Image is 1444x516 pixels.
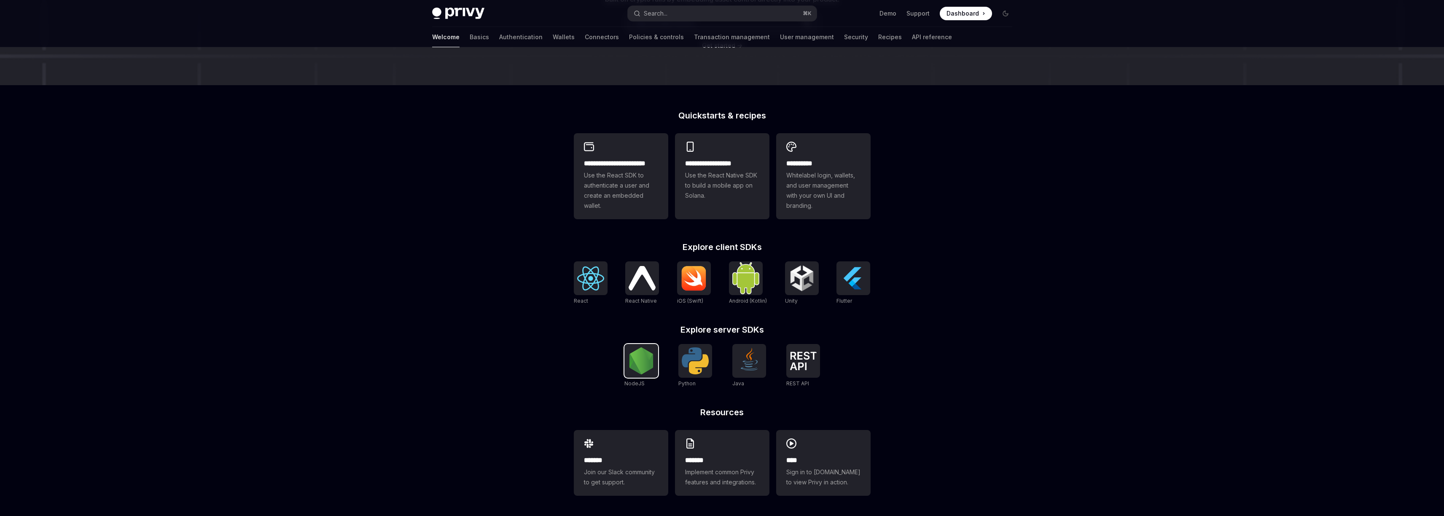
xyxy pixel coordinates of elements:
a: React NativeReact Native [625,261,659,305]
a: Recipes [878,27,902,47]
span: Android (Kotlin) [729,298,767,304]
a: **** **Join our Slack community to get support. [574,430,668,496]
a: User management [780,27,834,47]
span: Sign in to [DOMAIN_NAME] to view Privy in action. [786,467,860,487]
a: Dashboard [940,7,992,20]
a: NodeJSNodeJS [624,344,658,388]
span: Use the React Native SDK to build a mobile app on Solana. [685,170,759,201]
span: Use the React SDK to authenticate a user and create an embedded wallet. [584,170,658,211]
a: API reference [912,27,952,47]
img: React [577,266,604,290]
a: REST APIREST API [786,344,820,388]
a: UnityUnity [785,261,819,305]
button: Search...⌘K [628,6,817,21]
img: dark logo [432,8,484,19]
span: REST API [786,380,809,387]
a: PythonPython [678,344,712,388]
img: Android (Kotlin) [732,262,759,294]
a: FlutterFlutter [836,261,870,305]
div: Search... [644,8,667,19]
a: Authentication [499,27,543,47]
span: Unity [785,298,798,304]
img: iOS (Swift) [680,266,707,291]
a: Welcome [432,27,460,47]
img: REST API [790,352,817,370]
span: Flutter [836,298,852,304]
span: Java [732,380,744,387]
img: NodeJS [628,347,655,374]
span: React [574,298,588,304]
a: iOS (Swift)iOS (Swift) [677,261,711,305]
a: **** **** **** ***Use the React Native SDK to build a mobile app on Solana. [675,133,769,219]
a: Basics [470,27,489,47]
a: ****Sign in to [DOMAIN_NAME] to view Privy in action. [776,430,871,496]
h2: Resources [574,408,871,417]
a: Support [906,9,930,18]
span: Python [678,380,696,387]
a: Wallets [553,27,575,47]
span: iOS (Swift) [677,298,703,304]
h2: Explore server SDKs [574,325,871,334]
span: Implement common Privy features and integrations. [685,467,759,487]
a: JavaJava [732,344,766,388]
img: Python [682,347,709,374]
h2: Quickstarts & recipes [574,111,871,120]
h2: Explore client SDKs [574,243,871,251]
a: Demo [879,9,896,18]
a: Android (Kotlin)Android (Kotlin) [729,261,767,305]
a: Connectors [585,27,619,47]
a: Security [844,27,868,47]
button: Toggle dark mode [999,7,1012,20]
img: React Native [629,266,656,290]
span: ⌘ K [803,10,812,17]
img: Java [736,347,763,374]
img: Unity [788,265,815,292]
a: **** *****Whitelabel login, wallets, and user management with your own UI and branding. [776,133,871,219]
span: NodeJS [624,380,645,387]
img: Flutter [840,265,867,292]
span: React Native [625,298,657,304]
a: Transaction management [694,27,770,47]
a: **** **Implement common Privy features and integrations. [675,430,769,496]
a: ReactReact [574,261,608,305]
span: Dashboard [947,9,979,18]
span: Whitelabel login, wallets, and user management with your own UI and branding. [786,170,860,211]
a: Policies & controls [629,27,684,47]
span: Join our Slack community to get support. [584,467,658,487]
